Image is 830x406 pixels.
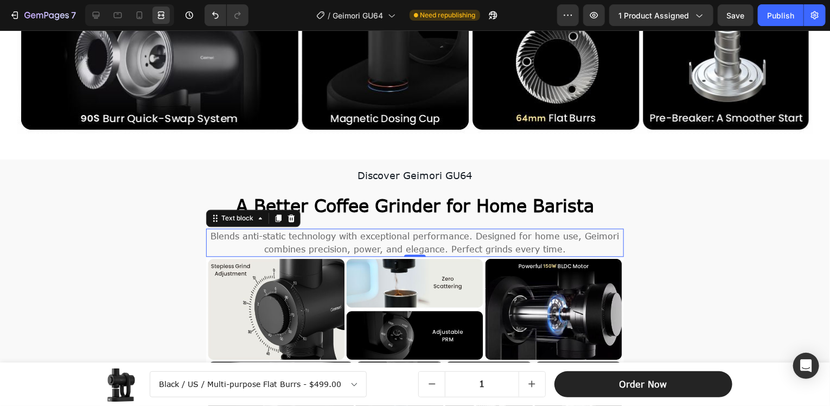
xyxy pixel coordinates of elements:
button: increment [519,341,545,366]
div: Order Now [620,348,667,360]
button: decrement [419,341,445,366]
strong: A Better Coffee Grinder for Home Barista [236,164,594,186]
div: Undo/Redo [205,4,248,26]
span: 1 product assigned [618,10,689,21]
div: Open Intercom Messenger [793,353,819,379]
span: Save [727,11,745,20]
span: Blends anti-static technology with exceptional performance. Designed for home use, Geimori combin... [211,200,620,224]
button: 7 [4,4,81,26]
div: Text block [220,183,256,193]
button: Publish [758,4,803,26]
div: Publish [767,10,794,21]
span: Geimori GU64 [333,10,384,21]
img: 93-GU64_A_3---1464px600px.jpg [206,226,624,398]
button: Order Now [554,341,732,367]
button: 1 product assigned [609,4,713,26]
span: Discover Geimori GU64 [358,139,473,151]
p: 7 [71,9,76,22]
span: Need republishing [420,10,476,20]
span: / [328,10,331,21]
button: Save [718,4,754,26]
input: quantity [445,341,519,366]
